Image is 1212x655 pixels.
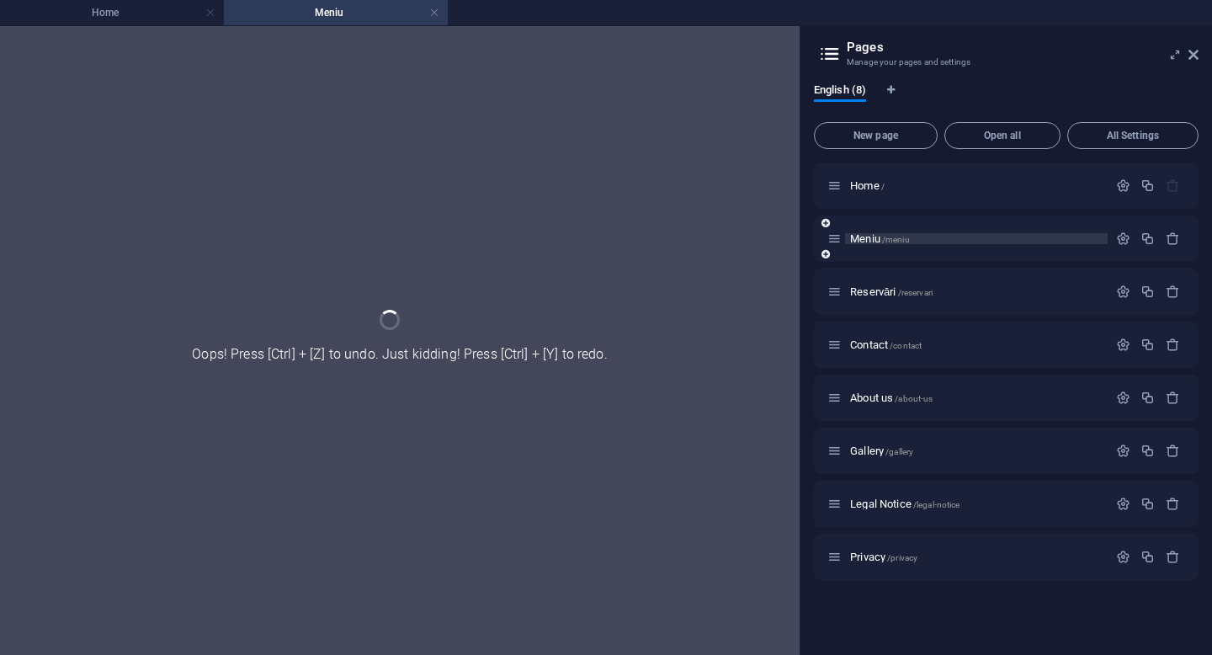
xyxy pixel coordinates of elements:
div: Privacy/privacy [845,551,1108,562]
div: Settings [1116,391,1130,405]
div: Contact/contact [845,339,1108,350]
span: Click to open page [850,498,959,510]
span: All Settings [1075,130,1191,141]
span: /privacy [887,553,917,562]
div: Settings [1116,338,1130,352]
button: Open all [944,122,1060,149]
span: Click to open page [850,285,933,298]
span: New page [821,130,930,141]
div: Duplicate [1140,550,1155,564]
span: /contact [890,341,922,350]
div: Gallery/gallery [845,445,1108,456]
div: Duplicate [1140,285,1155,299]
button: All Settings [1067,122,1199,149]
div: Legal Notice/legal-notice [845,498,1108,509]
div: Remove [1166,232,1180,246]
span: /gallery [885,447,913,456]
div: Duplicate [1140,391,1155,405]
h4: Meniu [224,3,448,22]
span: /reservari [898,288,933,297]
div: Remove [1166,338,1180,352]
div: Remove [1166,444,1180,458]
div: The startpage cannot be deleted [1166,178,1180,193]
div: Duplicate [1140,497,1155,511]
div: Remove [1166,497,1180,511]
div: Remove [1166,550,1180,564]
div: Settings [1116,550,1130,564]
div: Remove [1166,285,1180,299]
div: Settings [1116,444,1130,458]
h2: Pages [847,40,1199,55]
div: Meniu/meniu [845,233,1108,244]
div: Language Tabs [814,83,1199,115]
div: Settings [1116,232,1130,246]
span: Click to open page [850,445,913,457]
div: Settings [1116,178,1130,193]
span: / [881,182,885,191]
button: New page [814,122,938,149]
h3: Manage your pages and settings [847,55,1165,70]
span: Click to open page [850,551,917,563]
div: Settings [1116,285,1130,299]
div: Duplicate [1140,444,1155,458]
span: /legal-notice [913,500,960,509]
span: Open all [952,130,1053,141]
span: /meniu [882,235,910,244]
div: Reservări/reservari [845,286,1108,297]
div: Duplicate [1140,338,1155,352]
div: Settings [1116,497,1130,511]
span: Click to open page [850,232,910,245]
span: English (8) [814,80,866,104]
span: Click to open page [850,391,933,404]
span: Click to open page [850,179,885,192]
div: About us/about-us [845,392,1108,403]
span: /about-us [895,394,933,403]
div: Duplicate [1140,178,1155,193]
div: Remove [1166,391,1180,405]
div: Home/ [845,180,1108,191]
span: Click to open page [850,338,922,351]
div: Duplicate [1140,232,1155,246]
